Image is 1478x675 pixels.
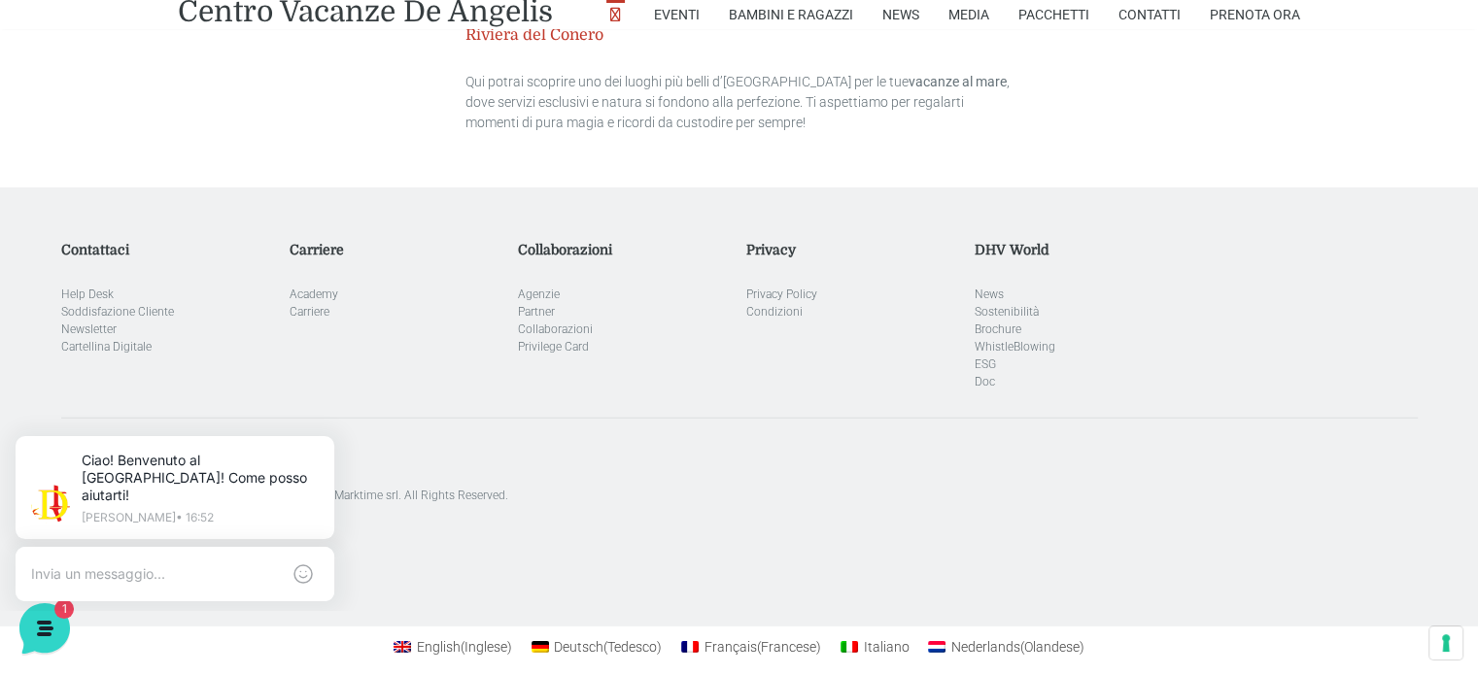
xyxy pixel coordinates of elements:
span: ) [507,639,512,655]
span: 1 [194,494,208,508]
p: Ciao! Benvenuto al [GEOGRAPHIC_DATA]! Come posso aiutarti! [82,210,327,229]
a: Soddisfazione Cliente [61,305,174,319]
span: ) [657,639,662,655]
span: ) [1080,639,1084,655]
p: Messaggi [168,523,221,541]
p: Aiuto [299,523,327,541]
input: Cerca un articolo... [44,364,318,384]
button: Home [16,496,135,541]
a: Agenzie [518,287,560,301]
span: Inizia una conversazione [126,256,287,272]
span: Francese [757,639,821,655]
a: Switch to Tedesco [522,634,672,659]
a: Help Desk [61,287,114,301]
a: WhistleBlowing [975,340,1055,354]
span: Deutsch [554,639,603,655]
a: Brochure [975,322,1021,336]
a: Switch to Olandese [918,634,1094,659]
a: Collaborazioni [518,322,593,336]
iframe: Customerly Messenger Launcher [16,599,74,658]
span: ( [1020,639,1024,655]
h5: Riviera del Conero [465,26,1013,45]
a: Newsletter [61,322,117,336]
span: English [417,639,461,655]
span: Français [705,639,757,655]
p: [PERSON_NAME] • 16:52 [93,99,330,111]
a: Carriere [290,305,329,319]
a: Cartellina Digitale [61,340,152,354]
span: ( [461,639,464,655]
span: Olandese [1020,639,1084,655]
p: Ciao! Benvenuto al [GEOGRAPHIC_DATA]! Come posso aiutarti! [93,39,330,91]
img: light [31,188,70,227]
h5: Contattaci [61,242,275,258]
button: Aiuto [254,496,373,541]
span: Inglese [461,639,512,655]
button: Le tue preferenze relative al consenso per le tecnologie di tracciamento [1429,626,1462,659]
h5: Carriere [290,242,503,258]
span: ( [603,639,607,655]
span: ) [816,639,821,655]
span: Trova una risposta [31,322,152,338]
a: Academy [290,287,338,301]
p: ora [339,186,358,204]
a: Privacy Policy [746,287,817,301]
a: [DEMOGRAPHIC_DATA] tutto [173,155,358,171]
span: [PERSON_NAME] [82,186,327,206]
a: Privilege Card [518,340,589,354]
a: Partner [518,305,555,319]
span: 1 [338,210,358,229]
p: Home [58,523,91,541]
p: [GEOGRAPHIC_DATA]. Designed with special care by Marktime srl. All Rights Reserved. [61,487,1418,504]
span: Nederlands [951,639,1020,655]
a: Doc [975,375,995,388]
img: light [43,72,82,111]
p: Qui potrai scoprire uno dei luoghi più belli d’[GEOGRAPHIC_DATA] per le tue , dove servizi esclus... [465,72,1013,133]
a: Switch to Inglese [384,634,522,659]
h5: Privacy [746,242,960,258]
a: Sostenibilità [975,305,1039,319]
h2: Ciao da De Angelis Resort 👋 [16,16,327,78]
a: News [975,287,1004,301]
span: Tedesco [603,639,662,655]
span: Le tue conversazioni [31,155,165,171]
a: Condizioni [746,305,803,319]
a: Switch to Francese [671,634,831,659]
h5: DHV World [975,242,1188,258]
button: Inizia una conversazione [31,245,358,284]
a: ESG [975,357,996,371]
a: [PERSON_NAME]Ciao! Benvenuto al [GEOGRAPHIC_DATA]! Come posso aiutarti!ora1 [23,179,365,237]
h5: Collaborazioni [518,242,732,258]
strong: vacanze al mare [909,74,1007,89]
p: La nostra missione è rendere la tua esperienza straordinaria! [16,85,327,124]
a: Apri Centro Assistenza [207,322,358,338]
span: ( [757,639,761,655]
button: 1Messaggi [135,496,255,541]
span: Italiano [863,639,909,655]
